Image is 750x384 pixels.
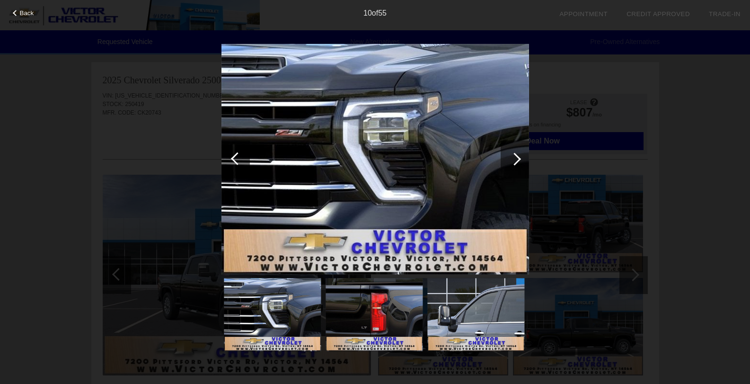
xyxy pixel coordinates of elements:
img: 12.jpg [427,278,524,351]
a: Credit Approved [626,10,690,18]
a: Appointment [559,10,608,18]
span: Back [20,9,34,17]
img: 11.jpg [326,278,423,351]
img: 10.jpg [221,44,529,275]
span: 10 [363,9,372,17]
span: 55 [378,9,387,17]
a: Trade-In [709,10,741,18]
img: 10.jpg [224,278,321,351]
